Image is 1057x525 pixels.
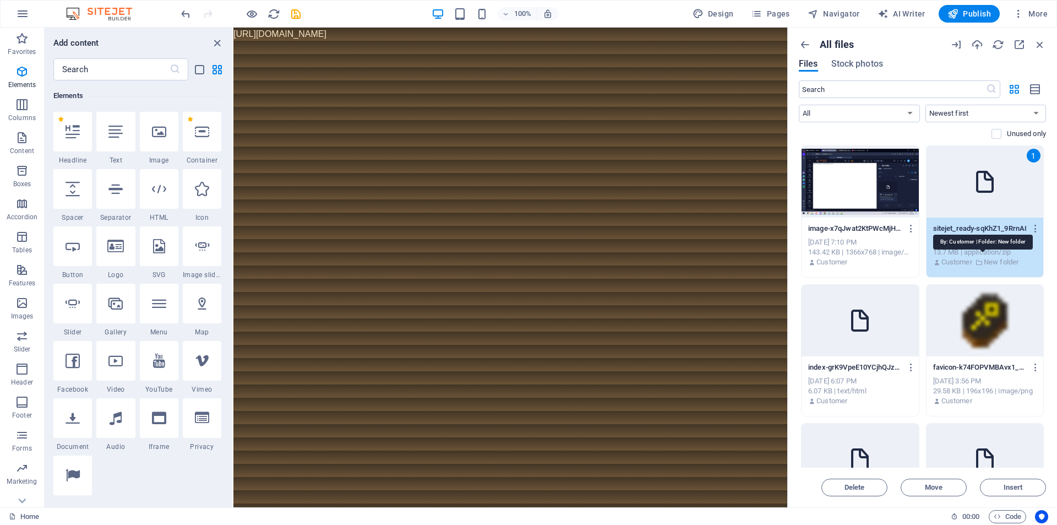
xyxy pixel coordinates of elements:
[9,510,39,523] a: Click to cancel selection. Double-click to open Pages
[53,89,221,102] h6: Elements
[267,7,280,20] button: reload
[7,213,37,221] p: Accordion
[183,213,221,222] span: Icon
[289,7,302,20] button: save
[96,284,135,337] div: Gallery
[183,442,221,451] span: Privacy
[971,39,983,51] i: Upload
[183,169,221,222] div: Icon
[7,477,37,486] p: Marketing
[14,345,31,354] p: Slider
[980,479,1046,496] button: Insert
[96,328,135,337] span: Gallery
[989,510,1026,523] button: Code
[53,341,92,394] div: Facebook
[96,398,135,451] div: Audio
[53,226,92,279] div: Button
[831,57,883,71] span: Stock photos
[183,284,221,337] div: Map
[751,8,789,19] span: Pages
[1013,39,1025,51] i: Maximize
[925,484,942,491] span: Move
[11,312,34,321] p: Images
[933,247,1037,257] div: 13.7 MB | application/zip
[808,247,912,257] div: 143.42 KB | 1366x768 | image/png
[210,36,224,50] button: close panel
[878,8,925,19] span: AI Writer
[693,8,734,19] span: Design
[53,58,170,80] input: Search
[1009,5,1052,23] button: More
[53,398,92,451] div: Document
[53,169,92,222] div: Spacer
[939,5,1000,23] button: Publish
[808,376,912,386] div: [DATE] 6:07 PM
[970,512,972,521] span: :
[53,156,92,165] span: Headline
[8,47,36,56] p: Favorites
[951,510,980,523] h6: Session time
[994,510,1021,523] span: Code
[808,8,860,19] span: Navigator
[688,5,738,23] div: Design (Ctrl+Alt+Y)
[183,112,221,165] div: Container
[96,169,135,222] div: Separator
[140,270,178,279] span: SVG
[820,39,854,51] p: All files
[933,224,1027,234] p: sitejet_ready-sqKhZ1_9RrnA8Qjadl-Cyw.zip
[179,8,192,20] i: Undo: Insert preset assets (Ctrl+Z)
[984,257,1018,267] p: New folder
[96,156,135,165] span: Text
[12,246,32,255] p: Tables
[58,116,64,122] span: Remove from favorites
[799,80,986,98] input: Search
[808,224,902,234] p: image-x7qJwat2KtPWcMjHnxvkvQ.png
[96,213,135,222] span: Separator
[1035,510,1048,523] button: Usercentrics
[140,226,178,279] div: SVG
[1027,149,1040,163] div: 1
[992,39,1004,51] i: Reload
[140,385,178,394] span: YouTube
[13,180,31,188] p: Boxes
[947,8,991,19] span: Publish
[96,385,135,394] span: Video
[140,169,178,222] div: HTML
[140,213,178,222] span: HTML
[12,411,32,420] p: Footer
[933,376,1037,386] div: [DATE] 3:56 PM
[140,442,178,451] span: Iframe
[808,237,912,247] div: [DATE] 7:10 PM
[1007,129,1046,139] p: Displays only files that are not in use on the website. Files added during this session can still...
[53,385,92,394] span: Facebook
[816,257,847,267] p: Customer
[210,63,224,76] button: grid-view
[53,328,92,337] span: Slider
[747,5,794,23] button: Pages
[53,442,92,451] span: Document
[8,80,36,89] p: Elements
[63,7,146,20] img: Editor Logo
[941,396,972,406] p: Customer
[1013,8,1048,19] span: More
[140,284,178,337] div: Menu
[96,442,135,451] span: Audio
[53,36,99,50] h6: Add content
[187,116,193,122] span: Remove from favorites
[183,385,221,394] span: Vimeo
[96,112,135,165] div: Text
[933,237,1037,247] div: [DATE] 6:45 PM
[808,362,902,372] p: index-grK9VpeE10YCjhQJzkQ-1A.html
[873,5,930,23] button: AI Writer
[53,270,92,279] span: Button
[498,7,537,20] button: 100%
[933,362,1027,372] p: favicon-k74FOPVMBAvx1__OKL38Hg-EzynkzW60SfI_9v2K-xrAw.png
[183,328,221,337] span: Map
[10,147,34,155] p: Content
[183,398,221,451] div: Privacy
[1004,484,1023,491] span: Insert
[183,156,221,165] span: Container
[140,156,178,165] span: Image
[290,8,302,20] i: Save (Ctrl+S)
[821,479,887,496] button: Delete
